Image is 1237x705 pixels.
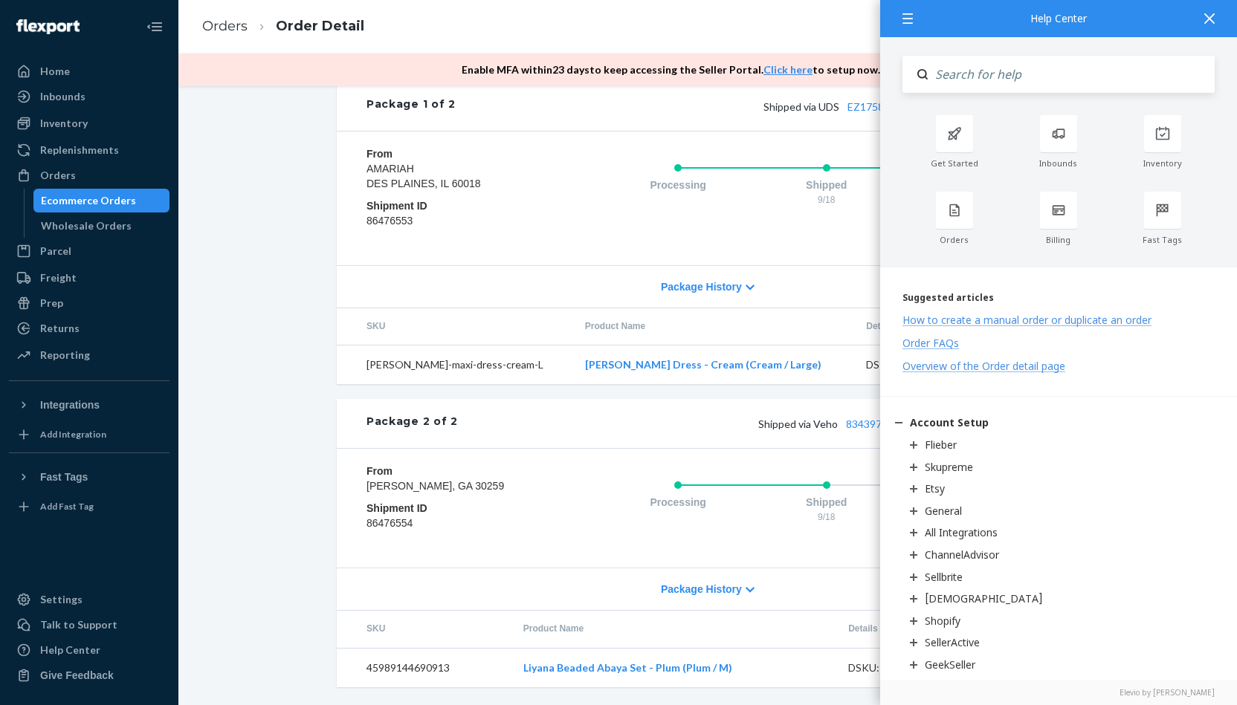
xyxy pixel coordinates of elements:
[9,59,169,83] a: Home
[925,680,1022,694] div: Netsuite Integration
[9,588,169,611] a: Settings
[9,423,169,446] a: Add Integration
[902,359,1065,373] div: Overview of the Order detail page
[40,617,117,632] div: Talk to Support
[925,614,960,628] div: Shopify
[848,660,988,675] div: DSKU: DHHU22RYJLX
[337,308,573,345] th: SKU
[276,18,364,34] a: Order Detail
[9,111,169,135] a: Inventory
[40,244,71,259] div: Parcel
[9,465,169,489] button: Fast Tags
[40,64,70,79] div: Home
[366,163,481,189] span: AMARIAH DES PLAINES, IL 60018
[202,18,248,34] a: Orders
[9,266,169,290] a: Freight
[33,189,170,212] a: Ecommerce Orders
[9,495,169,519] a: Add Fast Tag
[902,687,1215,698] a: Elevio by [PERSON_NAME]
[925,525,998,539] div: All Integrations
[9,613,169,637] a: Talk to Support
[902,336,959,350] div: Order FAQs
[752,511,901,524] div: 9/18
[1111,235,1215,245] div: Fast Tags
[925,548,999,562] div: ChannelAdvisor
[1111,158,1215,169] div: Inventory
[925,460,973,474] div: Skupreme
[523,661,732,674] a: Liyana Beaded Abaya Set - Plum (Plum / M)
[337,345,573,385] td: [PERSON_NAME]-maxi-dress-cream-L
[140,12,169,42] button: Close Navigation
[337,648,511,687] td: 45989144690913
[925,504,962,518] div: General
[925,438,957,452] div: Flieber
[9,239,169,263] a: Parcel
[752,178,901,192] div: Shipped
[40,116,88,131] div: Inventory
[846,418,943,430] a: 8343975cf6c706790
[41,218,132,233] div: Wholesale Orders
[366,198,544,213] dt: Shipment ID
[604,178,752,192] div: Processing
[366,146,544,161] dt: From
[9,291,169,315] a: Prep
[9,85,169,108] a: Inbounds
[1007,235,1111,245] div: Billing
[40,321,80,336] div: Returns
[190,5,376,48] ol: breadcrumbs
[16,19,80,34] img: Flexport logo
[9,393,169,417] button: Integrations
[902,235,1007,245] div: Orders
[9,663,169,687] button: Give Feedback
[511,611,836,648] th: Product Name
[925,570,963,584] div: Sellbrite
[366,501,544,516] dt: Shipment ID
[40,668,114,683] div: Give Feedback
[573,308,854,345] th: Product Name
[40,296,63,311] div: Prep
[763,63,813,76] a: Click here
[366,480,504,492] span: [PERSON_NAME], GA 30259
[366,414,458,433] div: Package 2 of 2
[752,495,901,510] div: Shipped
[928,56,1215,93] input: Search
[902,291,994,304] span: Suggested articles
[925,635,980,649] div: SellerActive
[661,279,742,294] span: Package History
[366,516,544,530] dd: 86476554
[456,97,1049,116] div: 1 SKU 1 Unit
[366,213,544,228] dd: 86476553
[40,89,85,104] div: Inbounds
[40,470,88,484] div: Fast Tags
[902,158,1007,169] div: Get Started
[9,343,169,367] a: Reporting
[462,62,939,77] p: Enable MFA within 23 days to keep accessing the Seller Portal. to setup now. .
[763,100,969,113] span: Shipped via UDS
[40,500,94,513] div: Add Fast Tag
[1007,158,1111,169] div: Inbounds
[661,582,742,597] span: Package History
[366,464,544,478] dt: From
[40,270,77,285] div: Freight
[604,495,752,510] div: Processing
[847,100,943,113] a: EZ17581602354249
[925,591,1043,605] div: [DEMOGRAPHIC_DATA]
[366,97,456,116] div: Package 1 of 2
[40,643,100,657] div: Help Center
[337,611,511,648] th: SKU
[854,308,1018,345] th: Details
[458,414,1049,433] div: 1 SKU 1 Unit
[40,143,119,157] div: Replenishments
[40,348,90,363] div: Reporting
[9,638,169,662] a: Help Center
[9,138,169,162] a: Replenishments
[752,194,901,207] div: 9/18
[40,592,83,607] div: Settings
[40,397,100,412] div: Integrations
[902,13,1215,24] div: Help Center
[585,358,821,371] a: [PERSON_NAME] Dress - Cream (Cream / Large)
[9,316,169,340] a: Returns
[40,428,106,441] div: Add Integration
[9,163,169,187] a: Orders
[925,657,975,672] div: GeekSeller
